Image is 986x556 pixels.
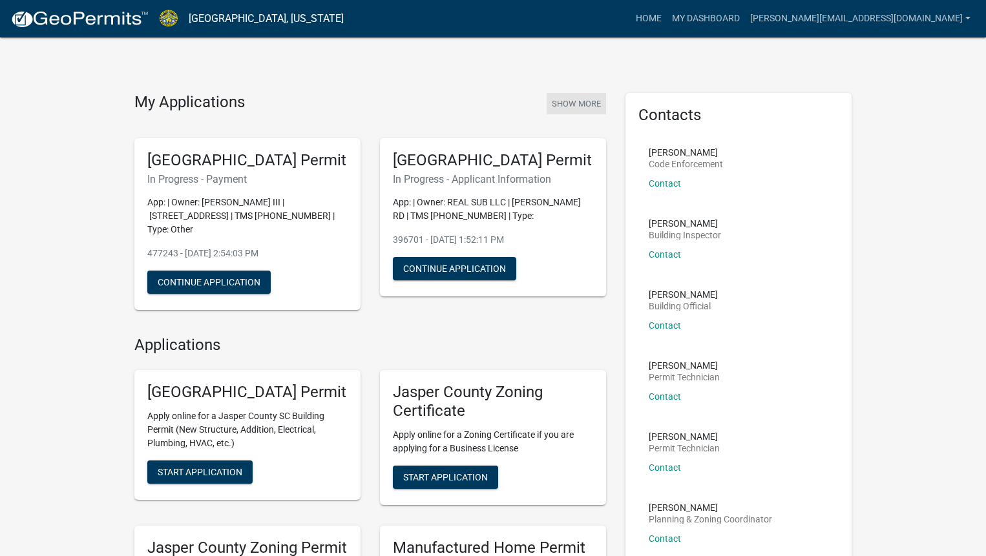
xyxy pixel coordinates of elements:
[649,302,718,311] p: Building Official
[649,432,720,441] p: [PERSON_NAME]
[649,249,681,260] a: Contact
[393,151,593,170] h5: [GEOGRAPHIC_DATA] Permit
[393,383,593,420] h5: Jasper County Zoning Certificate
[649,290,718,299] p: [PERSON_NAME]
[403,471,488,482] span: Start Application
[393,257,516,280] button: Continue Application
[393,428,593,455] p: Apply online for a Zoning Certificate if you are applying for a Business License
[649,503,772,512] p: [PERSON_NAME]
[158,467,242,477] span: Start Application
[649,160,723,169] p: Code Enforcement
[649,462,681,473] a: Contact
[638,106,839,125] h5: Contacts
[147,460,253,484] button: Start Application
[147,409,348,450] p: Apply online for a Jasper County SC Building Permit (New Structure, Addition, Electrical, Plumbin...
[649,320,681,331] a: Contact
[649,373,720,382] p: Permit Technician
[147,271,271,294] button: Continue Application
[649,178,681,189] a: Contact
[159,10,178,27] img: Jasper County, South Carolina
[631,6,667,31] a: Home
[147,383,348,402] h5: [GEOGRAPHIC_DATA] Permit
[393,196,593,223] p: App: | Owner: REAL SUB LLC | [PERSON_NAME] RD | TMS [PHONE_NUMBER] | Type:
[667,6,745,31] a: My Dashboard
[393,173,593,185] h6: In Progress - Applicant Information
[147,151,348,170] h5: [GEOGRAPHIC_DATA] Permit
[649,231,721,240] p: Building Inspector
[147,173,348,185] h6: In Progress - Payment
[189,8,344,30] a: [GEOGRAPHIC_DATA], [US_STATE]
[393,466,498,489] button: Start Application
[649,148,723,157] p: [PERSON_NAME]
[649,515,772,524] p: Planning & Zoning Coordinator
[134,93,245,112] h4: My Applications
[147,247,348,260] p: 477243 - [DATE] 2:54:03 PM
[745,6,976,31] a: [PERSON_NAME][EMAIL_ADDRESS][DOMAIN_NAME]
[649,361,720,370] p: [PERSON_NAME]
[649,391,681,402] a: Contact
[393,233,593,247] p: 396701 - [DATE] 1:52:11 PM
[547,93,606,114] button: Show More
[649,219,721,228] p: [PERSON_NAME]
[649,444,720,453] p: Permit Technician
[134,336,606,355] h4: Applications
[147,196,348,236] p: App: | Owner: [PERSON_NAME] III | [STREET_ADDRESS] | TMS [PHONE_NUMBER] | Type: Other
[649,533,681,544] a: Contact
